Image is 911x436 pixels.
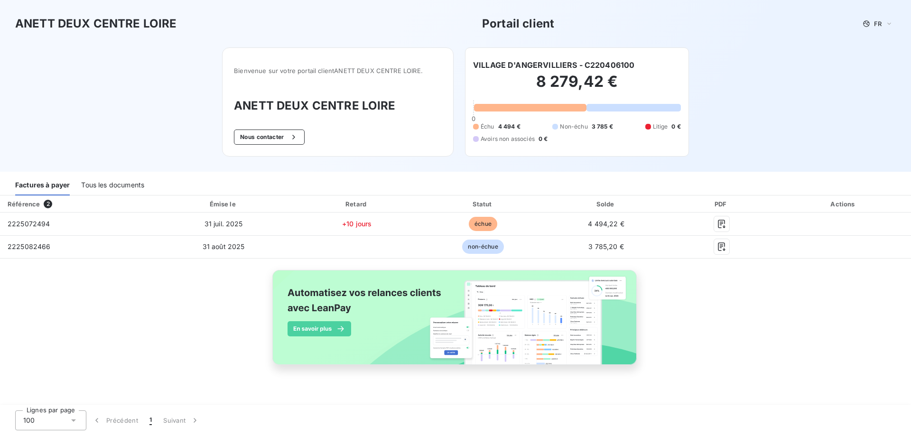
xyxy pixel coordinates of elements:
span: 3 785,20 € [588,242,624,250]
h3: ANETT DEUX CENTRE LOIRE [15,15,177,32]
div: Factures à payer [15,176,70,195]
h6: VILLAGE D'ANGERVILLIERS - C220406100 [473,59,634,71]
span: 31 août 2025 [203,242,245,250]
div: Référence [8,200,40,208]
span: Non-échu [560,122,587,131]
span: 0 € [539,135,548,143]
span: +10 jours [342,220,372,228]
span: 2225072494 [8,220,50,228]
span: 100 [23,416,35,425]
div: Retard [295,199,419,209]
span: Litige [653,122,668,131]
button: Suivant [158,410,205,430]
span: FR [874,20,882,28]
span: 4 494,22 € [588,220,624,228]
span: 4 494 € [498,122,521,131]
h2: 8 279,42 € [473,72,681,101]
span: 31 juil. 2025 [205,220,243,228]
h3: Portail client [482,15,554,32]
button: Précédent [86,410,144,430]
span: 0 [472,115,475,122]
h3: ANETT DEUX CENTRE LOIRE [234,97,442,114]
span: non-échue [462,240,503,254]
div: Solde [547,199,665,209]
img: banner [264,264,647,381]
div: Émise le [156,199,291,209]
button: 1 [144,410,158,430]
div: Statut [423,199,544,209]
span: 2 [44,200,52,208]
span: Avoirs non associés [481,135,535,143]
div: Actions [778,199,909,209]
div: Tous les documents [81,176,144,195]
div: PDF [669,199,774,209]
span: 3 785 € [592,122,613,131]
span: 1 [149,416,152,425]
button: Nous contacter [234,130,304,145]
span: Échu [481,122,494,131]
span: échue [469,217,497,231]
span: 0 € [671,122,680,131]
span: Bienvenue sur votre portail client ANETT DEUX CENTRE LOIRE . [234,67,442,74]
span: 2225082466 [8,242,51,250]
